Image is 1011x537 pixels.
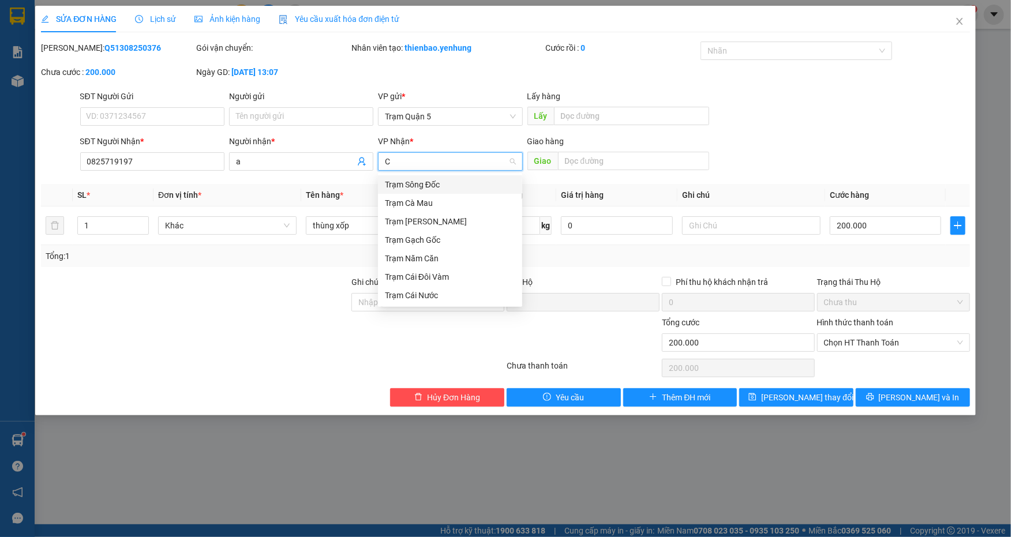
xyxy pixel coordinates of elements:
[10,10,74,37] div: Trạm Quận 5
[196,42,349,54] div: Gói vận chuyển:
[671,276,773,288] span: Phí thu hộ khách nhận trả
[41,42,194,54] div: [PERSON_NAME]:
[527,137,564,146] span: Giao hàng
[748,393,757,402] span: save
[739,388,853,407] button: save[PERSON_NAME] thay đổi
[543,393,551,402] span: exclamation-circle
[41,15,49,23] span: edit
[83,37,163,51] div: ai
[351,293,504,311] input: Ghi chú đơn hàng
[279,15,288,24] img: icon
[385,197,515,209] div: Trạm Cà Mau
[879,391,960,404] span: [PERSON_NAME] và In
[378,212,522,231] div: Trạm Đức Hòa
[357,157,366,166] span: user-add
[104,43,161,52] b: Q51308250376
[378,249,522,268] div: Trạm Năm Căn
[194,14,260,24] span: Ảnh kiện hàng
[83,11,110,23] span: Nhận:
[378,175,522,194] div: Trạm Sông Đốc
[378,137,410,146] span: VP Nhận
[662,318,699,327] span: Tổng cước
[390,388,504,407] button: deleteHủy Đơn Hàng
[378,194,522,212] div: Trạm Cà Mau
[81,74,164,91] div: 40.000
[507,277,533,287] span: Thu Hộ
[527,92,561,101] span: Lấy hàng
[545,42,698,54] div: Cước rồi :
[385,289,515,302] div: Trạm Cái Nước
[194,15,203,23] span: picture
[427,391,480,404] span: Hủy Đơn Hàng
[81,77,97,89] span: CC :
[414,393,422,402] span: delete
[85,67,115,77] b: 200.000
[866,393,874,402] span: printer
[351,277,415,287] label: Ghi chú đơn hàng
[351,42,543,54] div: Nhân viên tạo:
[561,190,604,200] span: Giá trị hàng
[817,276,970,288] div: Trạng thái Thu Hộ
[943,6,976,38] button: Close
[385,252,515,265] div: Trạm Năm Căn
[558,152,709,170] input: Dọc đường
[405,43,471,52] b: thienbao.yenhung
[385,178,515,191] div: Trạm Sông Đốc
[662,391,710,404] span: Thêm ĐH mới
[761,391,853,404] span: [PERSON_NAME] thay đổi
[135,15,143,23] span: clock-circle
[824,294,963,311] span: Chưa thu
[505,359,661,380] div: Chưa thanh toán
[378,90,522,103] div: VP gửi
[677,184,825,206] th: Ghi chú
[951,221,964,230] span: plus
[158,190,201,200] span: Đơn vị tính
[80,135,224,148] div: SĐT Người Nhận
[10,11,28,23] span: Gửi:
[830,190,869,200] span: Cước hàng
[378,268,522,286] div: Trạm Cái Đôi Vàm
[817,318,894,327] label: Hình thức thanh toán
[955,17,964,26] span: close
[824,334,963,351] span: Chọn HT Thanh Toán
[581,43,585,52] b: 0
[649,393,657,402] span: plus
[306,216,444,235] input: VD: Bàn, Ghế
[41,66,194,78] div: Chưa cước :
[83,10,163,37] div: Trạm Cái Nước
[856,388,970,407] button: printer[PERSON_NAME] và In
[527,107,554,125] span: Lấy
[135,14,176,24] span: Lịch sử
[385,271,515,283] div: Trạm Cái Đôi Vàm
[385,215,515,228] div: Trạm [PERSON_NAME]
[196,66,349,78] div: Ngày GD:
[378,286,522,305] div: Trạm Cái Nước
[306,190,343,200] span: Tên hàng
[540,216,552,235] span: kg
[527,152,558,170] span: Giao
[507,388,621,407] button: exclamation-circleYêu cầu
[378,231,522,249] div: Trạm Gạch Gốc
[46,250,391,262] div: Tổng: 1
[229,90,373,103] div: Người gửi
[385,108,515,125] span: Trạm Quận 5
[950,216,965,235] button: plus
[554,107,709,125] input: Dọc đường
[77,190,87,200] span: SL
[41,14,117,24] span: SỬA ĐƠN HÀNG
[385,234,515,246] div: Trạm Gạch Gốc
[231,67,278,77] b: [DATE] 13:07
[80,90,224,103] div: SĐT Người Gửi
[279,14,399,24] span: Yêu cầu xuất hóa đơn điện tử
[623,388,737,407] button: plusThêm ĐH mới
[165,217,290,234] span: Khác
[46,216,64,235] button: delete
[682,216,821,235] input: Ghi Chú
[83,51,163,67] div: 0966056678
[556,391,584,404] span: Yêu cầu
[229,135,373,148] div: Người nhận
